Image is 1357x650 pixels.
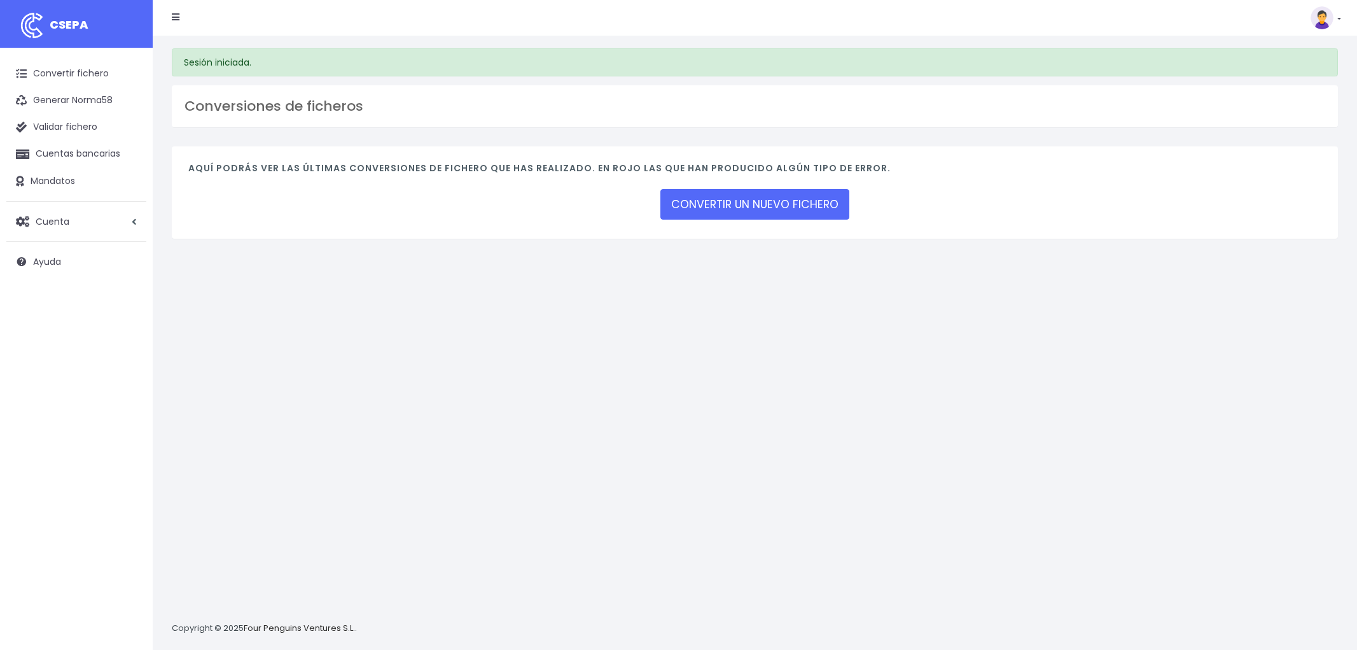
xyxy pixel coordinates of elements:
p: Copyright © 2025 . [172,622,357,635]
a: Convertir fichero [6,60,146,87]
a: Ayuda [6,248,146,275]
img: logo [16,10,48,41]
div: Sesión iniciada. [172,48,1338,76]
a: Mandatos [6,168,146,195]
a: CONVERTIR UN NUEVO FICHERO [660,189,849,220]
h3: Conversiones de ficheros [184,98,1325,115]
a: Cuentas bancarias [6,141,146,167]
h4: Aquí podrás ver las últimas conversiones de fichero que has realizado. En rojo las que han produc... [188,163,1321,180]
a: Cuenta [6,208,146,235]
span: Cuenta [36,215,69,227]
a: Four Penguins Ventures S.L. [244,622,355,634]
img: profile [1311,6,1333,29]
span: CSEPA [50,17,88,32]
span: Ayuda [33,255,61,268]
a: Generar Norma58 [6,87,146,114]
a: Validar fichero [6,114,146,141]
